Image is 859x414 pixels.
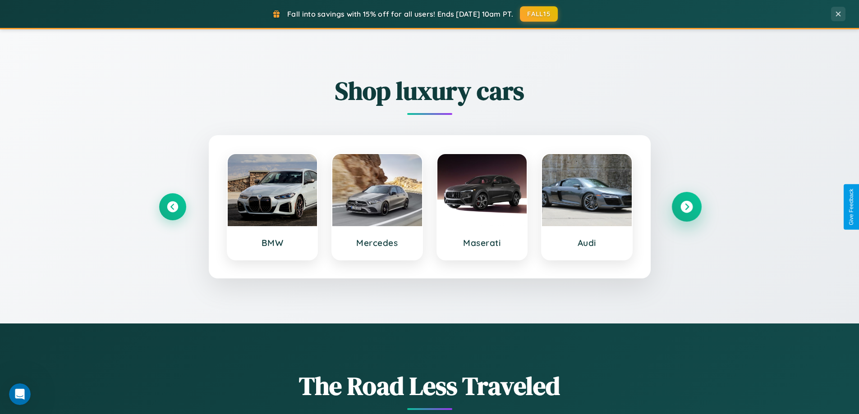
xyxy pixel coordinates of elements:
[848,189,854,225] div: Give Feedback
[9,383,31,405] iframe: Intercom live chat
[551,237,623,248] h3: Audi
[237,237,308,248] h3: BMW
[520,6,558,22] button: FALL15
[341,237,413,248] h3: Mercedes
[159,73,700,108] h2: Shop luxury cars
[446,237,518,248] h3: Maserati
[287,9,513,18] span: Fall into savings with 15% off for all users! Ends [DATE] 10am PT.
[159,369,700,403] h1: The Road Less Traveled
